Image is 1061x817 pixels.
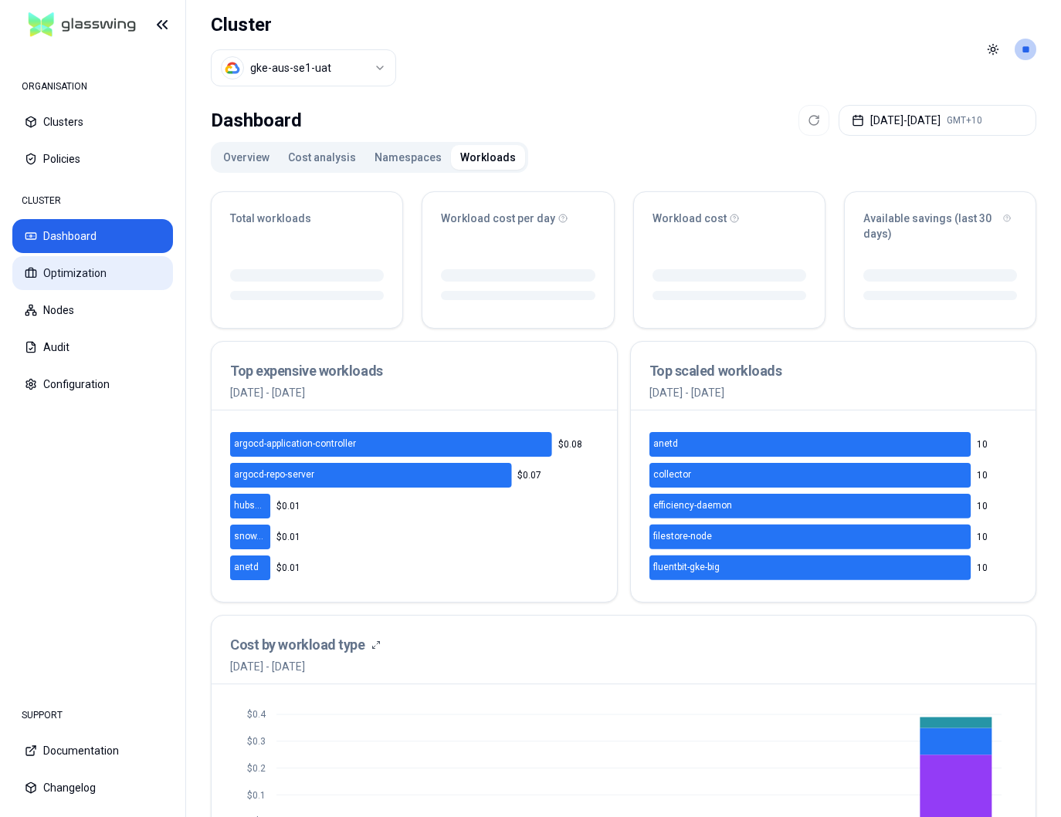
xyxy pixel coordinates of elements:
[230,211,384,226] div: Total workloads
[211,105,302,136] div: Dashboard
[365,145,451,170] button: Namespaces
[12,105,173,139] button: Clusters
[12,142,173,176] button: Policies
[247,763,266,774] tspan: $0.2
[22,7,142,43] img: GlassWing
[12,293,173,327] button: Nodes
[12,219,173,253] button: Dashboard
[250,60,331,76] div: gke-aus-se1-uat
[214,145,279,170] button: Overview
[230,634,365,656] h3: Cost by workload type
[230,360,598,382] h3: Top expensive workloads
[247,736,266,747] tspan: $0.3
[947,114,982,127] span: GMT+10
[451,145,525,170] button: Workloads
[12,185,173,216] div: CLUSTER
[230,385,598,400] p: [DATE] - [DATE]
[211,49,396,86] button: Select a value
[653,211,806,226] div: Workload cost
[230,659,381,674] span: [DATE] - [DATE]
[211,12,396,37] h1: Cluster
[12,771,173,805] button: Changelog
[12,734,173,768] button: Documentation
[12,256,173,290] button: Optimization
[12,330,173,364] button: Audit
[225,60,240,76] img: gcp
[247,790,266,801] tspan: $0.1
[12,700,173,731] div: SUPPORT
[649,360,1018,382] h3: Top scaled workloads
[839,105,1036,136] button: [DATE]-[DATE]GMT+10
[12,71,173,102] div: ORGANISATION
[441,211,595,226] div: Workload cost per day
[279,145,365,170] button: Cost analysis
[12,367,173,401] button: Configuration
[247,709,266,720] tspan: $0.4
[649,385,1018,400] p: [DATE] - [DATE]
[863,211,1017,241] div: Available savings (last 30 days)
